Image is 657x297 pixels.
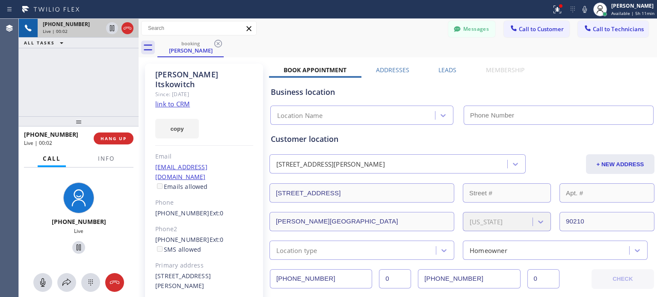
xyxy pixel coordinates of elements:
a: link to CRM [155,100,190,108]
button: Hang up [121,22,133,34]
input: Ext. 2 [527,269,559,288]
button: Call [38,150,66,167]
input: ZIP [559,212,654,231]
span: Available | 5h 11min [611,10,654,16]
button: HANG UP [94,132,133,144]
input: SMS allowed [157,246,163,252]
label: Leads [438,66,456,74]
label: Addresses [376,66,409,74]
input: Address [269,183,454,203]
div: [PERSON_NAME] Itskowitch [155,70,253,89]
button: Call to Customer [504,21,569,37]
div: Phone2 [155,224,253,234]
div: Since: [DATE] [155,89,253,99]
label: Membership [486,66,524,74]
a: [PHONE_NUMBER] [155,235,210,244]
span: Ext: 0 [210,209,224,217]
input: City [269,212,454,231]
div: [STREET_ADDRESS][PERSON_NAME] [276,159,385,169]
div: Phone [155,198,253,208]
span: Call [43,155,61,162]
div: Business location [271,86,653,98]
button: Hang up [105,273,124,292]
span: Live | 00:02 [43,28,68,34]
div: Customer location [271,133,653,145]
label: Emails allowed [155,182,208,191]
span: Live | 00:02 [24,139,52,147]
div: booking [158,40,223,47]
span: [PHONE_NUMBER] [43,21,90,28]
div: Primary address [155,261,253,271]
div: Homeowner [470,245,507,255]
div: Margo Itskowitch [158,38,223,56]
label: SMS allowed [155,245,201,253]
button: Open directory [57,273,76,292]
div: [PERSON_NAME] [611,2,654,9]
input: Phone Number [464,106,654,125]
a: [EMAIL_ADDRESS][DOMAIN_NAME] [155,163,207,181]
button: CHECK [592,269,654,289]
input: Apt. # [559,183,654,203]
button: Info [93,150,120,167]
span: Ext: 0 [210,235,224,244]
input: Ext. [379,269,411,288]
button: Call to Technicians [578,21,648,37]
div: [PERSON_NAME] [158,47,223,54]
span: [PHONE_NUMBER] [24,130,78,138]
span: [PHONE_NUMBER] [52,218,106,226]
span: Call to Customer [519,25,564,33]
input: Search [142,21,256,35]
div: Location Name [277,111,323,121]
button: Mute [33,273,52,292]
span: Info [98,155,115,162]
div: Location type [276,245,317,255]
span: Live [74,227,83,235]
span: Call to Technicians [593,25,644,33]
button: + NEW ADDRESS [586,154,654,174]
div: [STREET_ADDRESS][PERSON_NAME] [155,271,253,291]
input: Emails allowed [157,183,163,189]
div: Email [155,152,253,162]
input: Street # [463,183,551,203]
button: ALL TASKS [19,38,72,48]
button: Open dialpad [81,273,100,292]
input: Phone Number 2 [418,269,520,288]
span: HANG UP [101,135,127,141]
label: Book Appointment [284,66,346,74]
input: Phone Number [270,269,372,288]
button: copy [155,119,199,138]
span: ALL TASKS [24,40,55,46]
a: [PHONE_NUMBER] [155,209,210,217]
button: Mute [579,3,591,15]
button: Hold Customer [72,241,85,254]
button: Messages [448,21,495,37]
button: Hold Customer [106,22,118,34]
